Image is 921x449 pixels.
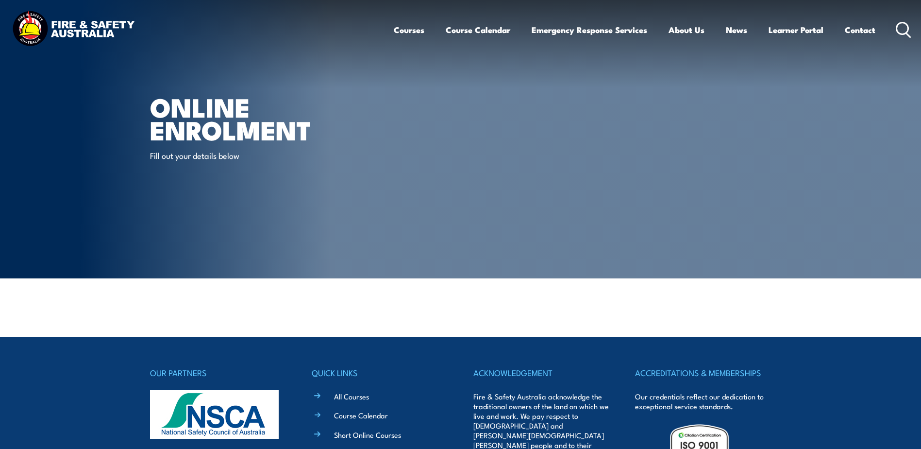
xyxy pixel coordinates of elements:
[726,17,747,43] a: News
[446,17,510,43] a: Course Calendar
[150,366,286,380] h4: OUR PARTNERS
[473,366,609,380] h4: ACKNOWLEDGEMENT
[635,366,771,380] h4: ACCREDITATIONS & MEMBERSHIPS
[334,430,401,440] a: Short Online Courses
[150,95,390,140] h1: Online Enrolment
[635,392,771,411] p: Our credentials reflect our dedication to exceptional service standards.
[150,150,327,161] p: Fill out your details below
[334,391,369,401] a: All Courses
[334,410,388,420] a: Course Calendar
[394,17,424,43] a: Courses
[150,390,279,439] img: nsca-logo-footer
[669,17,704,43] a: About Us
[845,17,875,43] a: Contact
[769,17,823,43] a: Learner Portal
[532,17,647,43] a: Emergency Response Services
[312,366,448,380] h4: QUICK LINKS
